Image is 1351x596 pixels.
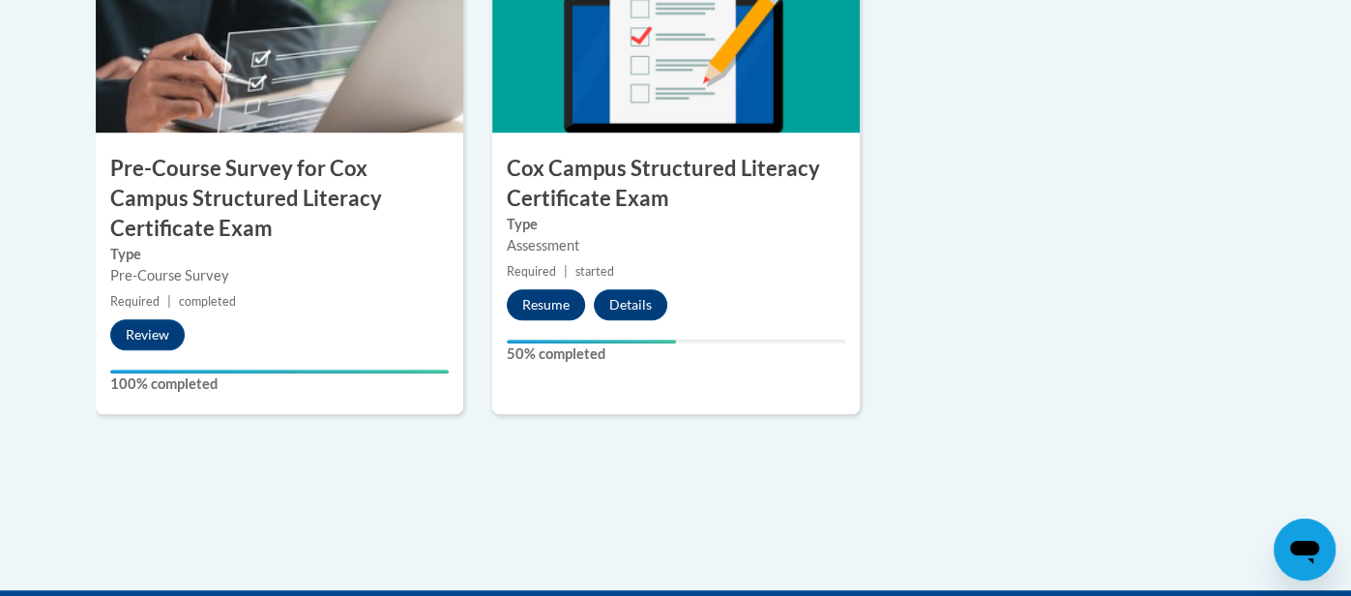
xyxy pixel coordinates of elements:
h3: Cox Campus Structured Literacy Certificate Exam [492,154,860,214]
span: | [564,264,568,279]
label: 50% completed [507,343,845,365]
label: Type [110,244,449,265]
h3: Pre-Course Survey for Cox Campus Structured Literacy Certificate Exam [96,154,463,243]
span: Required [110,294,160,309]
span: | [167,294,171,309]
div: Pre-Course Survey [110,265,449,286]
iframe: Button to launch messaging window [1274,519,1336,581]
label: 100% completed [110,373,449,395]
div: Your progress [110,370,449,373]
div: Assessment [507,235,845,256]
button: Details [594,289,667,320]
span: completed [179,294,236,309]
button: Resume [507,289,585,320]
div: Your progress [507,340,676,343]
span: Required [507,264,556,279]
label: Type [507,214,845,235]
span: started [575,264,614,279]
button: Review [110,319,185,350]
